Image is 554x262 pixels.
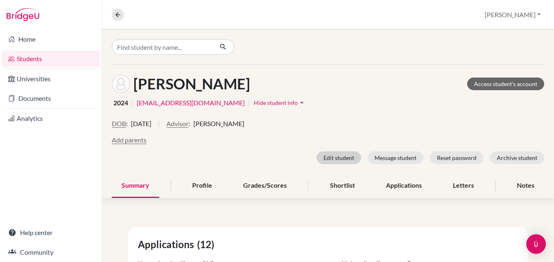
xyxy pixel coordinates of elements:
h1: [PERSON_NAME] [133,75,250,93]
div: Notes [507,174,544,198]
span: | [131,98,133,108]
div: Profile [182,174,222,198]
a: Help center [2,224,100,241]
span: Hide student info [254,99,298,106]
img: Bridge-U [7,8,39,21]
button: [PERSON_NAME] [481,7,544,22]
div: Applications [376,174,432,198]
span: Applications [138,237,197,252]
span: [PERSON_NAME] [193,119,244,129]
button: Advisor [166,119,188,129]
div: Summary [112,174,159,198]
div: Shortlist [320,174,365,198]
div: Letters [443,174,484,198]
button: Hide student infoarrow_drop_up [253,96,306,109]
a: Documents [2,90,100,107]
span: (12) [197,237,217,252]
a: Home [2,31,100,47]
div: Grades/Scores [233,174,297,198]
span: : [188,119,190,129]
span: 2024 [113,98,128,108]
a: Access student's account [467,78,544,90]
span: : [126,119,128,129]
button: DOB [112,119,126,129]
div: Open Intercom Messenger [526,234,546,254]
button: Add parents [112,135,146,145]
a: Students [2,51,100,67]
i: arrow_drop_up [298,98,306,107]
a: [EMAIL_ADDRESS][DOMAIN_NAME] [137,98,245,108]
input: Find student by name... [112,39,213,55]
a: Universities [2,71,100,87]
button: Message student [368,151,423,164]
a: Community [2,244,100,260]
button: Archive student [490,151,544,164]
img: Siddhartha Yadav's avatar [112,75,130,93]
button: Reset password [430,151,483,164]
button: Edit student [317,151,361,164]
span: | [158,119,160,135]
span: | [248,98,250,108]
span: [DATE] [131,119,151,129]
a: Analytics [2,110,100,127]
